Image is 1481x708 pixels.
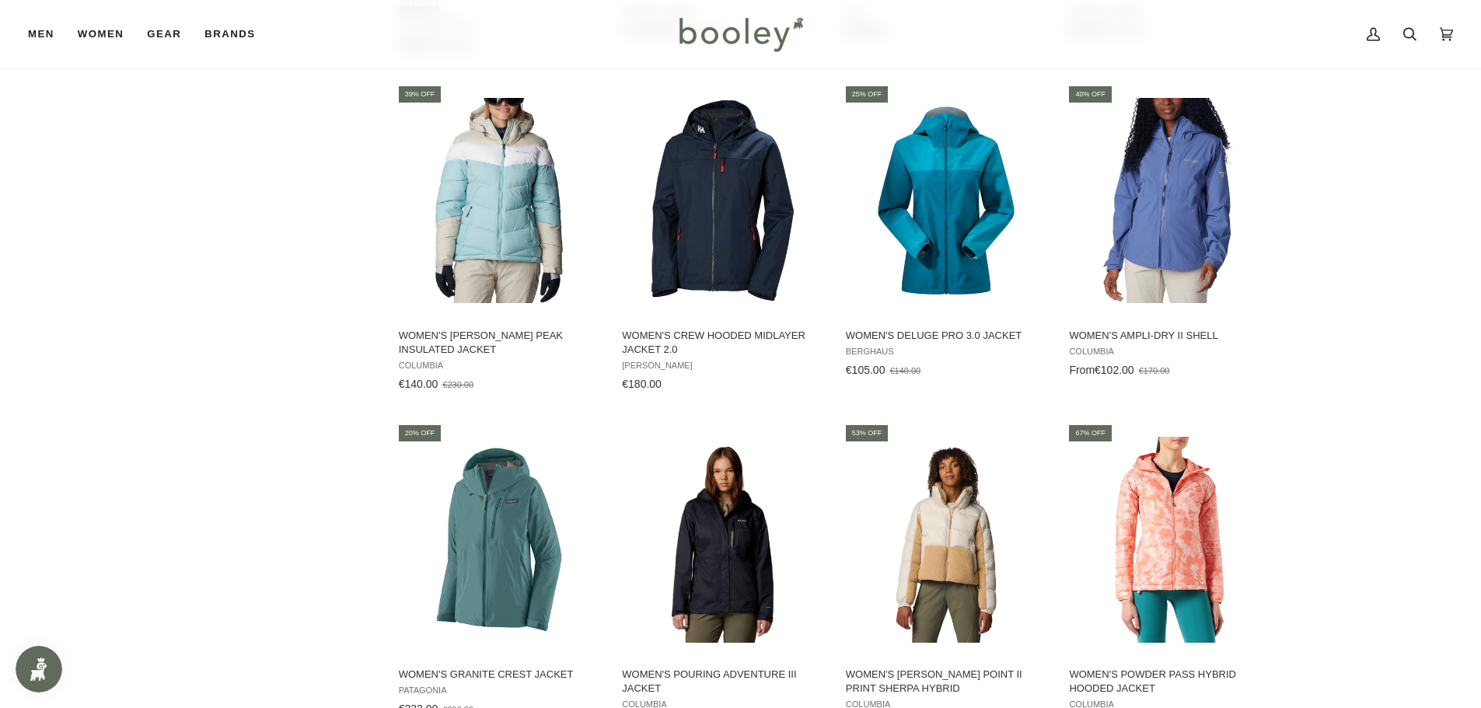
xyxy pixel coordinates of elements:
[622,329,823,357] span: Women's Crew Hooded Midlayer Jacket 2.0
[1069,425,1112,441] div: 67% off
[622,668,823,696] span: Women's Pouring Adventure III Jacket
[1069,668,1270,696] span: Women's Powder Pass Hybrid Hooded Jacket
[846,86,889,103] div: 25% off
[846,329,1047,343] span: Women's Deluge Pro 3.0 Jacket
[846,364,885,376] span: €105.00
[1139,366,1170,375] span: €170.00
[396,437,603,643] img: Patagonia Women's Granite Crest Jacket Wetland Blue - Booley Galway
[622,378,662,390] span: €180.00
[78,26,124,42] span: Women
[846,425,889,441] div: 53% off
[1069,364,1095,376] span: From
[147,26,181,42] span: Gear
[844,98,1050,304] img: Berghaus Women's Deluge Pro 3.0 Jacket Deep Ocean / Jungle Jewel - Booley Galway
[1095,364,1134,376] span: €102.00
[399,329,600,357] span: Women's [PERSON_NAME] Peak Insulated Jacket
[620,98,826,304] img: Helly Hansen Women's Crew Hooded Midlayer Jacket 2.0 Navy - Booley Galway
[1069,347,1270,357] span: Columbia
[396,84,603,396] a: Women's Abbott Peak Insulated Jacket
[622,361,823,371] span: [PERSON_NAME]
[442,380,473,389] span: €230.00
[1067,437,1273,643] img: Columbia Women's Powder Pass Hybrid Hooded Jacket Coral Reef Typhoon Blooms / Coral Reef - Booley...
[399,361,600,371] span: Columbia
[399,378,438,390] span: €140.00
[399,86,442,103] div: 39% off
[620,84,826,396] a: Women's Crew Hooded Midlayer Jacket 2.0
[399,425,442,441] div: 20% off
[620,437,826,643] img: Columbia Women's Pouring Adventure III Jacket Black - Booley Galway
[672,12,809,57] img: Booley
[16,646,62,692] iframe: Button to open loyalty program pop-up
[204,26,255,42] span: Brands
[1067,98,1273,304] img: Columbia Women's Ampli-Dry II Shell Eve - Booley Galway
[846,347,1047,357] span: Berghaus
[889,366,920,375] span: €140.00
[1069,86,1112,103] div: 40% off
[1069,329,1270,343] span: Women's Ampli-Dry II Shell
[399,668,600,682] span: Women's Granite Crest Jacket
[844,84,1050,382] a: Women's Deluge Pro 3.0 Jacket
[846,668,1047,696] span: Women's [PERSON_NAME] Point II Print Sherpa Hybrid
[399,685,600,696] span: Patagonia
[1067,84,1273,382] a: Women's Ampli-Dry II Shell
[844,437,1050,643] img: Columbia Leadbetter Point II Print Sherpa Hybrid Dark Stone / Canoe - Booley Galway
[396,98,603,304] img: Columbia Women's Abbott Peak Insulated Jacket Aqua Haze / Dark Stone / White - Booley Galway
[28,26,54,42] span: Men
